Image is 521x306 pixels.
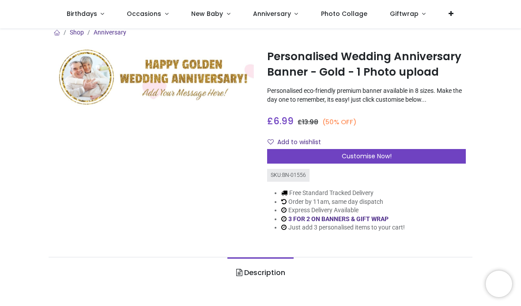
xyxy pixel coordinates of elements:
[191,9,223,18] span: New Baby
[281,206,405,215] li: Express Delivery Available
[127,9,161,18] span: Occasions
[281,189,405,198] li: Free Standard Tracked Delivery
[267,87,466,104] p: Personalised eco-friendly premium banner available in 8 sizes. Make the day one to remember, its ...
[268,139,274,145] i: Add to wishlist
[486,271,512,297] iframe: Brevo live chat
[321,9,367,18] span: Photo Collage
[267,169,310,182] div: SKU: BN-01556
[267,49,466,80] h1: Personalised Wedding Anniversary Banner - Gold - 1 Photo upload
[342,152,392,161] span: Customise Now!
[281,198,405,207] li: Order by 11am, same day dispatch
[281,223,405,232] li: Just add 3 personalised items to your cart!
[267,135,328,150] button: Add to wishlistAdd to wishlist
[322,118,357,127] small: (50% OFF)
[94,29,126,36] a: Anniversary
[227,257,293,288] a: Description
[298,118,318,126] span: £
[390,9,419,18] span: Giftwrap
[67,9,97,18] span: Birthdays
[273,115,294,127] span: 6.99
[302,118,318,126] span: 13.98
[253,9,291,18] span: Anniversary
[70,29,84,36] a: Shop
[55,47,254,107] img: Personalised Wedding Anniversary Banner - Gold - 1 Photo upload
[288,215,389,222] a: 3 FOR 2 ON BANNERS & GIFT WRAP
[267,115,294,127] span: £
